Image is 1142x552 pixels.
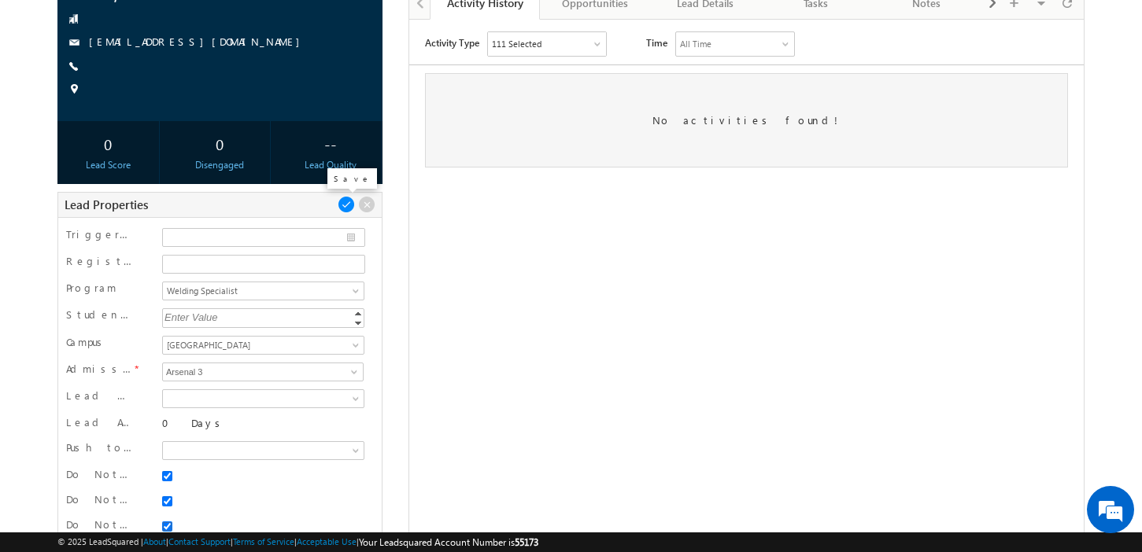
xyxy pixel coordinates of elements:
span: Lead Properties [65,197,148,212]
div: Sales Activity,HS Visits,New Inquiry,Not in use,Email Bounced & 106 more.. [79,13,197,36]
img: d_60004797649_company_0_60004797649 [27,83,66,103]
em: Submit [231,432,286,454]
a: Contact Support [168,536,231,546]
div: 0 Days [162,416,364,429]
div: 0 [61,129,156,158]
a: Acceptable Use [297,536,357,546]
label: Push to Nexus [66,440,135,454]
span: Activity Type [16,12,70,35]
a: [GEOGRAPHIC_DATA] [162,336,364,355]
span: Your Leadsquared Account Number is [359,536,538,548]
label: Do Not Call [66,517,135,532]
div: No activities found! [16,53,659,148]
label: Program [66,281,116,295]
p: Save [334,173,371,184]
div: -- [283,129,378,158]
span: 55173 [515,536,538,548]
label: Admissions Officer [66,362,135,376]
div: Minimize live chat window [258,8,296,46]
label: Trigger Nexus to LSQ Sync Date [66,227,135,241]
a: Welding Specialist [162,282,364,300]
label: Registration URL [66,254,135,268]
input: Trigger Nexus to LSQ Sync Date [162,228,365,247]
span: Welding Specialist [163,284,360,298]
label: Do Not Email [66,492,135,506]
span: [GEOGRAPHIC_DATA] [163,338,360,352]
input: Type to Search [162,362,364,381]
div: All Time [271,17,302,31]
textarea: Type your message and click 'Submit' [20,145,287,419]
input: Registration URL [162,255,365,274]
div: Enter Value [162,308,367,326]
div: 111 Selected [83,17,132,31]
a: [EMAIL_ADDRESS][DOMAIN_NAME] [89,35,308,48]
a: Show All Items [342,364,362,380]
a: Terms of Service [233,536,294,546]
label: Do Not SMS [66,467,135,481]
span: © 2025 LeadSquared | | | | | [57,535,538,550]
label: Student ID [66,307,135,322]
span: Time [237,12,258,35]
div: Lead Score [61,158,156,172]
a: About [143,536,166,546]
div: Lead Quality [283,158,378,172]
label: Lead Age [66,415,135,429]
div: 0 [172,129,267,158]
label: Lead Source [66,388,135,403]
div: Leave a message [82,83,264,103]
div: Disengaged [172,158,267,172]
label: Campus [66,335,108,349]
